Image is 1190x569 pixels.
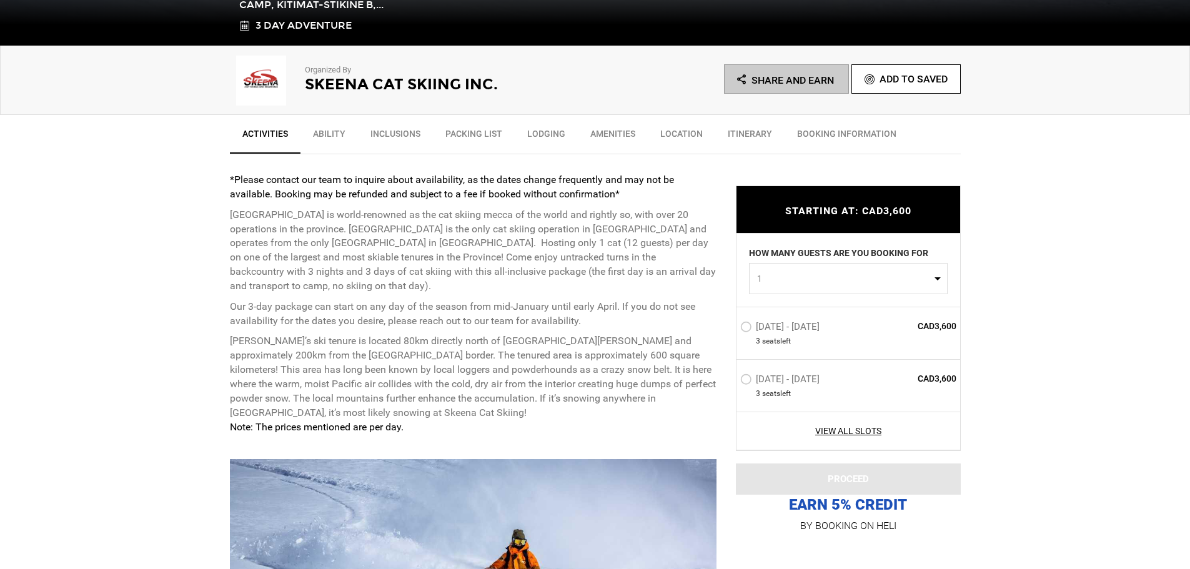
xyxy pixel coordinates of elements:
[578,121,648,152] a: Amenities
[762,336,791,347] span: seat left
[515,121,578,152] a: Lodging
[749,247,928,263] label: HOW MANY GUESTS ARE YOU BOOKING FOR
[230,56,292,106] img: img_f63f189c3556185939f40ae13d6fd395.png
[757,272,931,285] span: 1
[736,463,961,495] button: PROCEED
[230,174,674,200] strong: *Please contact our team to inquire about availability, as the dates change frequently and may no...
[866,372,957,385] span: CAD3,600
[230,421,404,433] strong: Note: The prices mentioned are per day.
[358,121,433,152] a: Inclusions
[230,208,717,294] p: [GEOGRAPHIC_DATA] is world-renowned as the cat skiing mecca of the world and rightly so, with ove...
[736,517,961,535] p: BY BOOKING ON HELI
[230,121,300,154] a: Activities
[880,73,948,85] span: Add To Saved
[749,263,948,294] button: 1
[756,388,760,399] span: 3
[776,388,780,399] span: s
[305,76,561,92] h2: Skeena Cat Skiing Inc.
[762,388,791,399] span: seat left
[715,121,785,152] a: Itinerary
[230,334,717,434] p: [PERSON_NAME]’s ski tenure is located 80km directly north of [GEOGRAPHIC_DATA][PERSON_NAME] and a...
[740,425,957,437] a: View All Slots
[433,121,515,152] a: Packing List
[230,300,717,329] p: Our 3-day package can start on any day of the season from mid-January until early April. If you d...
[255,19,352,33] span: 3 Day Adventure
[785,205,911,217] span: STARTING AT: CAD3,600
[648,121,715,152] a: Location
[300,121,358,152] a: Ability
[756,336,760,347] span: 3
[740,374,823,388] label: [DATE] - [DATE]
[740,321,823,336] label: [DATE] - [DATE]
[305,64,561,76] p: Organized By
[785,121,909,152] a: BOOKING INFORMATION
[776,336,780,347] span: s
[866,320,957,332] span: CAD3,600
